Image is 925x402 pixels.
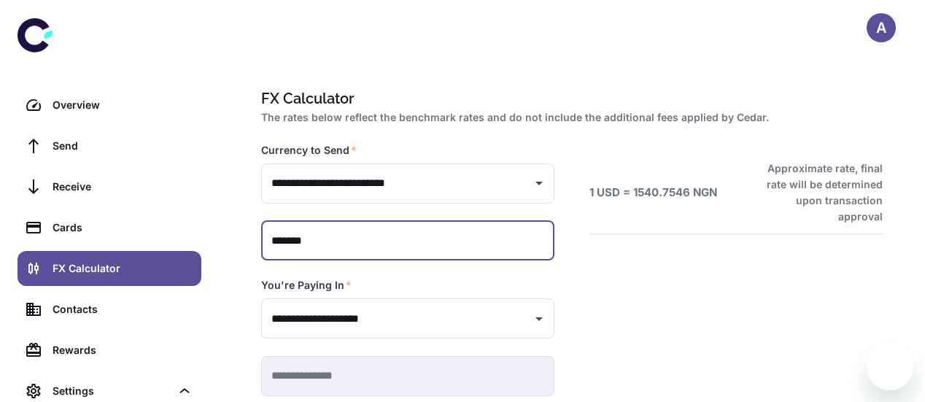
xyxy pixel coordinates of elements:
div: Receive [53,179,193,195]
div: Settings [53,383,171,399]
div: Cards [53,220,193,236]
label: You're Paying In [261,278,352,293]
a: FX Calculator [18,251,201,286]
button: Open [529,173,549,193]
a: Overview [18,88,201,123]
label: Currency to Send [261,143,357,158]
h6: Approximate rate, final rate will be determined upon transaction approval [751,161,883,225]
a: Rewards [18,333,201,368]
div: Send [53,138,193,154]
div: FX Calculator [53,260,193,277]
iframe: Button to launch messaging window [867,344,913,390]
button: A [867,13,896,42]
div: Contacts [53,301,193,317]
div: Rewards [53,342,193,358]
button: Open [529,309,549,329]
h1: FX Calculator [261,88,877,109]
a: Contacts [18,292,201,327]
a: Send [18,128,201,163]
div: Overview [53,97,193,113]
h6: 1 USD = 1540.7546 NGN [589,185,717,201]
a: Cards [18,210,201,245]
a: Receive [18,169,201,204]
